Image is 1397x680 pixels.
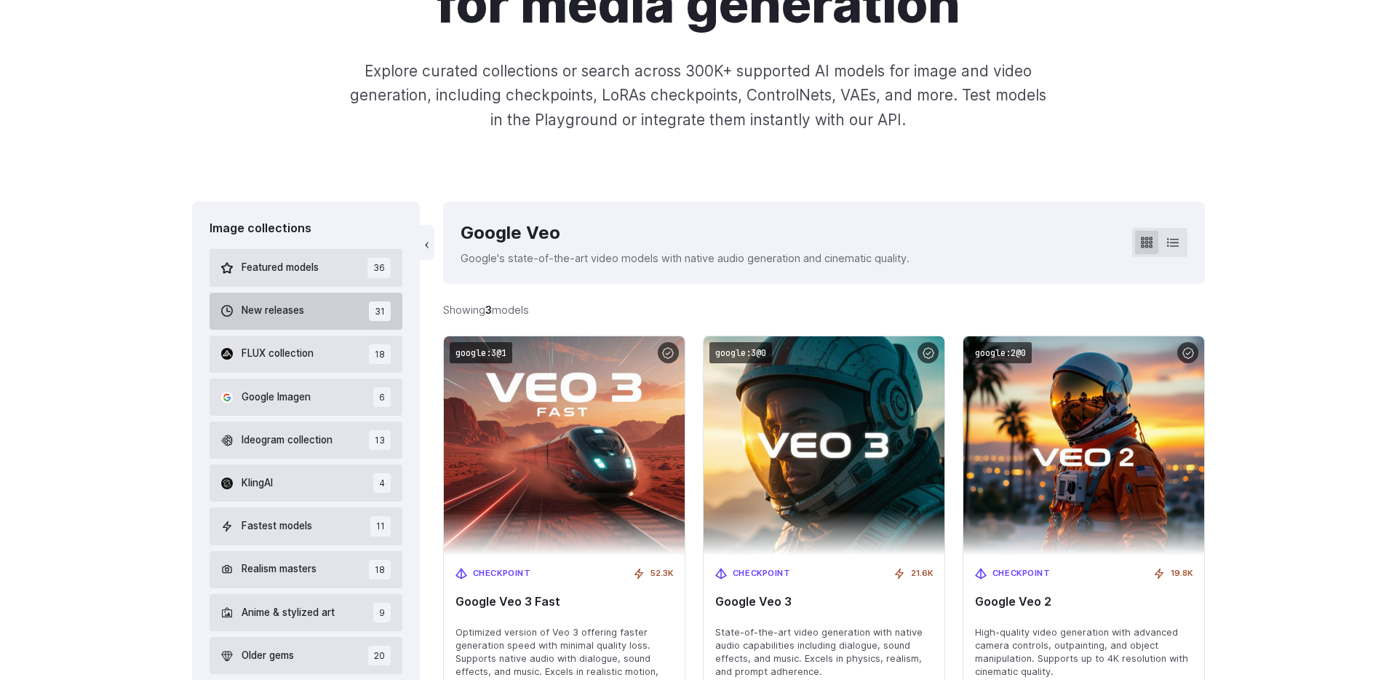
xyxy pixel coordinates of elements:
[715,626,933,679] span: State-of-the-art video generation with native audio capabilities including dialogue, sound effect...
[242,260,319,276] span: Featured models
[704,336,944,556] img: Google Veo 3
[650,567,673,580] span: 52.3K
[210,507,402,545] button: Fastest models 11
[242,518,312,534] span: Fastest models
[369,301,391,321] span: 31
[242,303,304,319] span: New releases
[969,342,1032,363] code: google:2@0
[210,637,402,674] button: Older gems 20
[210,551,402,588] button: Realism masters 18
[210,293,402,330] button: New releases 31
[473,567,531,580] span: Checkpoint
[444,336,685,556] img: Google Veo 3 Fast
[210,219,402,238] div: Image collections
[373,473,391,493] span: 4
[485,304,492,316] strong: 3
[242,432,333,448] span: Ideogram collection
[210,249,402,286] button: Featured models 36
[242,561,317,577] span: Realism masters
[992,567,1051,580] span: Checkpoint
[443,301,529,318] div: Showing models
[709,342,772,363] code: google:3@0
[911,567,933,580] span: 21.6K
[1171,567,1193,580] span: 19.8K
[715,595,933,609] span: Google Veo 3
[370,516,391,536] span: 11
[242,648,294,664] span: Older gems
[461,250,910,266] p: Google's state-of-the-art video models with native audio generation and cinematic quality.
[369,344,391,364] span: 18
[373,603,391,622] span: 9
[210,336,402,373] button: FLUX collection 18
[344,59,1053,132] p: Explore curated collections or search across 300K+ supported AI models for image and video genera...
[242,605,335,621] span: Anime & stylized art
[455,595,673,609] span: Google Veo 3 Fast
[420,225,434,260] button: ‹
[210,594,402,631] button: Anime & stylized art 9
[461,219,910,247] div: Google Veo
[242,346,314,362] span: FLUX collection
[369,560,391,580] span: 18
[210,422,402,459] button: Ideogram collection 13
[242,390,311,406] span: Google Imagen
[369,430,391,450] span: 13
[368,646,391,665] span: 20
[975,595,1193,609] span: Google Veo 2
[210,464,402,502] button: KlingAI 4
[963,336,1204,556] img: Google Veo 2
[210,379,402,416] button: Google Imagen 6
[450,342,512,363] code: google:3@1
[242,475,273,491] span: KlingAI
[367,258,391,277] span: 36
[373,387,391,407] span: 6
[975,626,1193,679] span: High-quality video generation with advanced camera controls, outpainting, and object manipulation...
[733,567,791,580] span: Checkpoint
